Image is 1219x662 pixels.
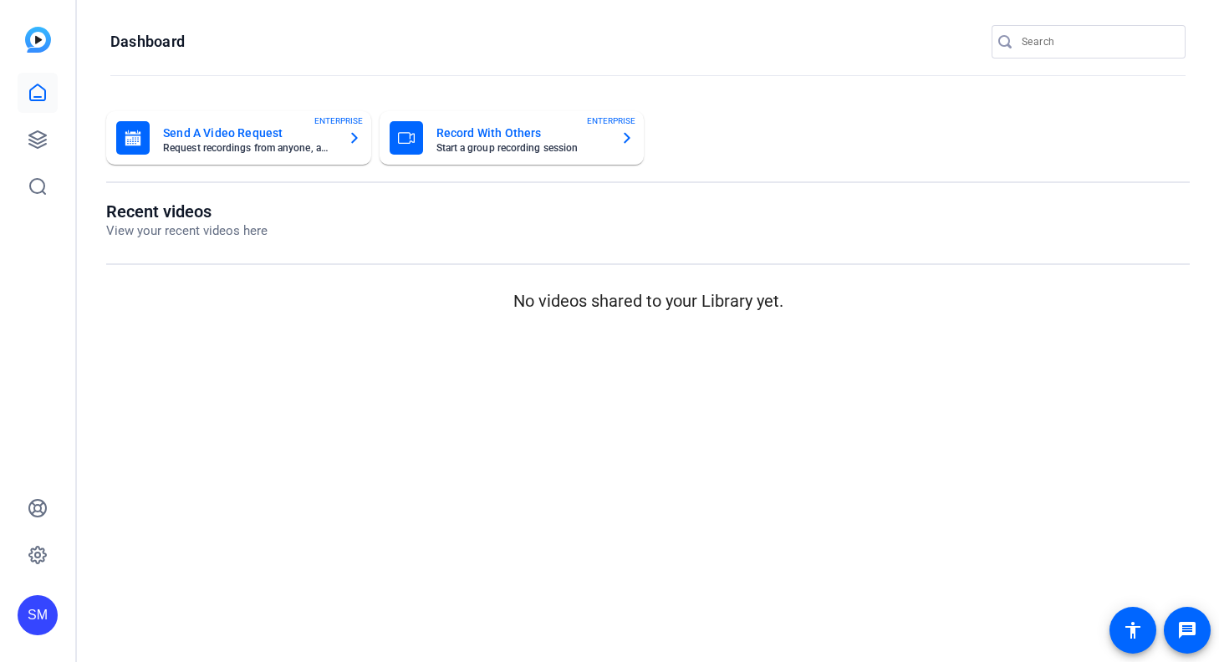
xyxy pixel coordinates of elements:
h1: Dashboard [110,32,185,52]
mat-icon: accessibility [1123,620,1143,640]
mat-card-subtitle: Start a group recording session [436,143,608,153]
mat-card-subtitle: Request recordings from anyone, anywhere [163,143,334,153]
input: Search [1022,32,1172,52]
span: ENTERPRISE [314,115,363,127]
img: blue-gradient.svg [25,27,51,53]
div: SM [18,595,58,635]
mat-icon: message [1177,620,1197,640]
p: No videos shared to your Library yet. [106,288,1190,313]
h1: Recent videos [106,201,268,222]
mat-card-title: Send A Video Request [163,123,334,143]
button: Record With OthersStart a group recording sessionENTERPRISE [380,111,645,165]
mat-card-title: Record With Others [436,123,608,143]
p: View your recent videos here [106,222,268,241]
span: ENTERPRISE [587,115,635,127]
button: Send A Video RequestRequest recordings from anyone, anywhereENTERPRISE [106,111,371,165]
